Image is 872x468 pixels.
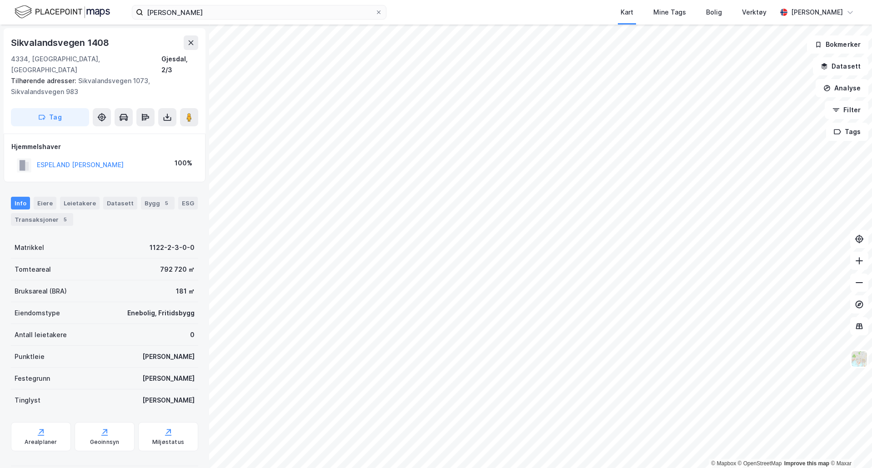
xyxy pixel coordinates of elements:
img: Z [851,350,868,368]
button: Filter [825,101,868,119]
div: 4334, [GEOGRAPHIC_DATA], [GEOGRAPHIC_DATA] [11,54,161,75]
div: Sikvalandsvegen 1408 [11,35,111,50]
button: Bokmerker [807,35,868,54]
a: Mapbox [711,460,736,467]
div: Leietakere [60,197,100,209]
div: 100% [175,158,192,169]
a: OpenStreetMap [738,460,782,467]
a: Improve this map [784,460,829,467]
div: [PERSON_NAME] [142,395,195,406]
div: 1122-2-3-0-0 [150,242,195,253]
div: Info [11,197,30,209]
div: Geoinnsyn [90,438,120,446]
iframe: Chat Widget [827,424,872,468]
div: Bruksareal (BRA) [15,286,67,297]
div: [PERSON_NAME] [142,351,195,362]
div: Eiendomstype [15,308,60,319]
div: Antall leietakere [15,329,67,340]
div: Miljøstatus [152,438,184,446]
div: Matrikkel [15,242,44,253]
div: Tinglyst [15,395,40,406]
div: 181 ㎡ [176,286,195,297]
div: ESG [178,197,198,209]
div: Hjemmelshaver [11,141,198,152]
div: Punktleie [15,351,45,362]
div: Arealplaner [25,438,57,446]
div: Kart [621,7,633,18]
button: Tags [826,123,868,141]
div: Festegrunn [15,373,50,384]
div: 792 720 ㎡ [160,264,195,275]
div: Bolig [706,7,722,18]
div: Gjesdal, 2/3 [161,54,198,75]
input: Søk på adresse, matrikkel, gårdeiere, leietakere eller personer [143,5,375,19]
div: Verktøy [742,7,767,18]
div: 0 [190,329,195,340]
div: Sikvalandsvegen 1073, Sikvalandsvegen 983 [11,75,191,97]
div: Mine Tags [653,7,686,18]
button: Tag [11,108,89,126]
button: Datasett [813,57,868,75]
span: Tilhørende adresser: [11,77,78,85]
div: Kontrollprogram for chat [827,424,872,468]
div: 5 [60,215,70,224]
img: logo.f888ab2527a4732fd821a326f86c7f29.svg [15,4,110,20]
button: Analyse [816,79,868,97]
div: [PERSON_NAME] [791,7,843,18]
div: [PERSON_NAME] [142,373,195,384]
div: Tomteareal [15,264,51,275]
div: Transaksjoner [11,213,73,226]
div: Datasett [103,197,137,209]
div: Bygg [141,197,175,209]
div: Enebolig, Fritidsbygg [127,308,195,319]
div: Eiere [34,197,56,209]
div: 5 [162,199,171,208]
